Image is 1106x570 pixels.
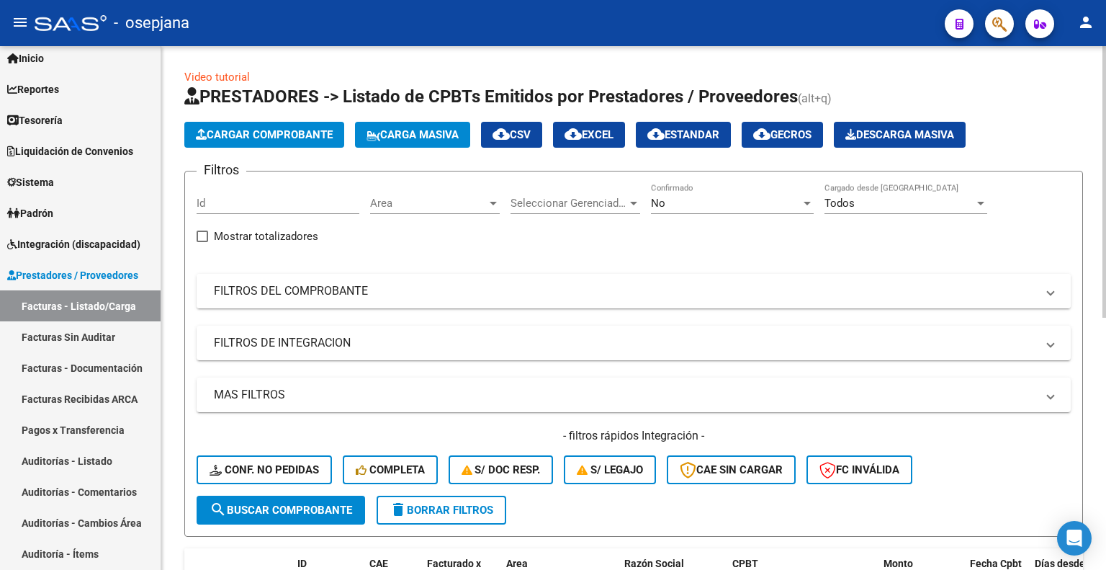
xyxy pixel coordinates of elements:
span: (alt+q) [798,92,832,105]
span: Gecros [753,128,811,141]
mat-panel-title: MAS FILTROS [214,387,1036,403]
span: Mostrar totalizadores [214,228,318,245]
mat-expansion-panel-header: FILTROS DEL COMPROBANTE [197,274,1071,308]
span: EXCEL [565,128,613,141]
span: Liquidación de Convenios [7,143,133,159]
span: S/ legajo [577,463,643,476]
button: CSV [481,122,542,148]
span: Monto [884,558,913,569]
a: Video tutorial [184,71,250,84]
div: Open Intercom Messenger [1057,521,1092,556]
button: Completa [343,455,438,484]
h4: - filtros rápidos Integración - [197,428,1071,444]
span: Completa [356,463,425,476]
mat-icon: cloud_download [753,125,770,143]
span: Carga Masiva [367,128,459,141]
mat-icon: cloud_download [647,125,665,143]
app-download-masive: Descarga masiva de comprobantes (adjuntos) [834,122,966,148]
span: Area [506,558,528,569]
span: FC Inválida [819,463,899,476]
span: Integración (discapacidad) [7,236,140,252]
span: Area [370,197,487,210]
span: - osepjana [114,7,189,39]
span: CAE [369,558,388,569]
button: S/ legajo [564,455,656,484]
button: Buscar Comprobante [197,496,365,525]
span: Reportes [7,81,59,97]
button: Gecros [742,122,823,148]
span: ID [297,558,307,569]
mat-panel-title: FILTROS DEL COMPROBANTE [214,283,1036,299]
span: Borrar Filtros [390,504,493,517]
mat-panel-title: FILTROS DE INTEGRACION [214,335,1036,351]
span: CPBT [732,558,758,569]
span: CSV [493,128,531,141]
button: Carga Masiva [355,122,470,148]
span: No [651,197,665,210]
span: Conf. no pedidas [210,463,319,476]
button: Cargar Comprobante [184,122,344,148]
mat-expansion-panel-header: FILTROS DE INTEGRACION [197,326,1071,360]
mat-icon: delete [390,501,407,518]
span: Tesorería [7,112,63,128]
mat-icon: menu [12,14,29,31]
span: Padrón [7,205,53,221]
span: Razón Social [624,558,684,569]
button: FC Inválida [806,455,912,484]
span: Fecha Cpbt [970,558,1022,569]
button: Descarga Masiva [834,122,966,148]
mat-icon: search [210,501,227,518]
span: Cargar Comprobante [196,128,333,141]
span: CAE SIN CARGAR [680,463,783,476]
h3: Filtros [197,160,246,180]
span: PRESTADORES -> Listado de CPBTs Emitidos por Prestadores / Proveedores [184,86,798,107]
span: Descarga Masiva [845,128,954,141]
mat-icon: person [1077,14,1094,31]
span: Seleccionar Gerenciador [511,197,627,210]
mat-icon: cloud_download [493,125,510,143]
button: CAE SIN CARGAR [667,455,796,484]
span: Prestadores / Proveedores [7,267,138,283]
span: Buscar Comprobante [210,504,352,517]
span: S/ Doc Resp. [462,463,541,476]
mat-icon: cloud_download [565,125,582,143]
button: Conf. no pedidas [197,455,332,484]
button: Estandar [636,122,731,148]
span: Sistema [7,174,54,190]
span: Todos [824,197,855,210]
span: Estandar [647,128,719,141]
button: S/ Doc Resp. [449,455,554,484]
mat-expansion-panel-header: MAS FILTROS [197,378,1071,412]
button: EXCEL [553,122,625,148]
button: Borrar Filtros [377,496,506,525]
span: Inicio [7,50,44,66]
